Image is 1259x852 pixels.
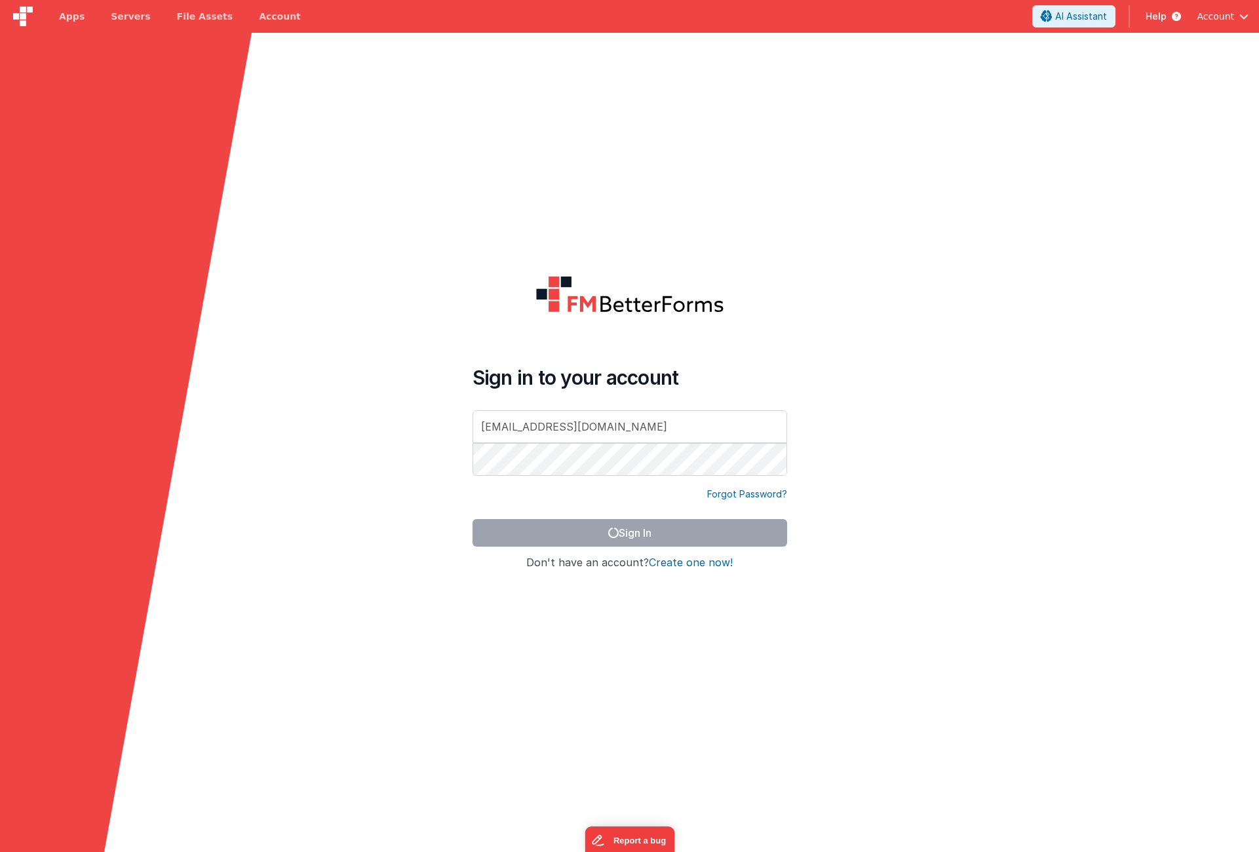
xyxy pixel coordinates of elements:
h4: Sign in to your account [473,366,787,389]
input: Email Address [473,410,787,443]
button: Account [1197,10,1249,23]
button: Sign In [473,519,787,547]
span: Servers [111,10,150,23]
span: Account [1197,10,1234,23]
span: AI Assistant [1055,10,1107,23]
a: Forgot Password? [707,488,787,501]
span: File Assets [177,10,233,23]
span: Apps [59,10,85,23]
span: Help [1146,10,1167,23]
h4: Don't have an account? [473,557,787,569]
button: AI Assistant [1032,5,1115,28]
button: Create one now! [649,557,733,569]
